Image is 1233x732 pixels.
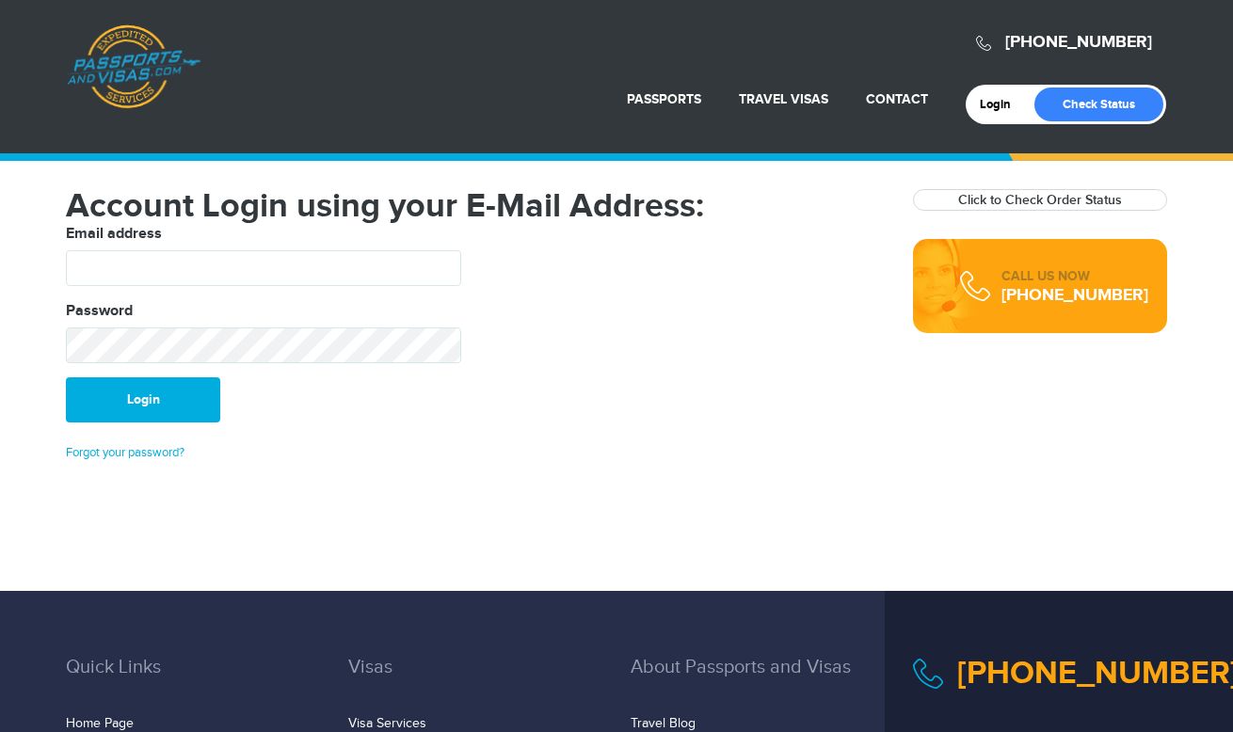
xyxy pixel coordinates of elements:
[348,657,602,706] h3: Visas
[348,716,426,731] a: Visa Services
[739,91,828,107] a: Travel Visas
[1001,267,1148,286] div: CALL US NOW
[1005,32,1152,53] a: [PHONE_NUMBER]
[67,24,200,109] a: Passports & [DOMAIN_NAME]
[980,97,1024,112] a: Login
[627,91,701,107] a: Passports
[66,445,184,460] a: Forgot your password?
[958,192,1122,208] a: Click to Check Order Status
[66,716,134,731] a: Home Page
[866,91,928,107] a: Contact
[1034,88,1163,121] a: Check Status
[66,657,320,706] h3: Quick Links
[66,223,162,246] label: Email address
[631,657,885,706] h3: About Passports and Visas
[66,377,220,422] button: Login
[1001,286,1148,305] div: [PHONE_NUMBER]
[66,300,133,323] label: Password
[66,189,885,223] h1: Account Login using your E-Mail Address:
[631,716,696,731] a: Travel Blog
